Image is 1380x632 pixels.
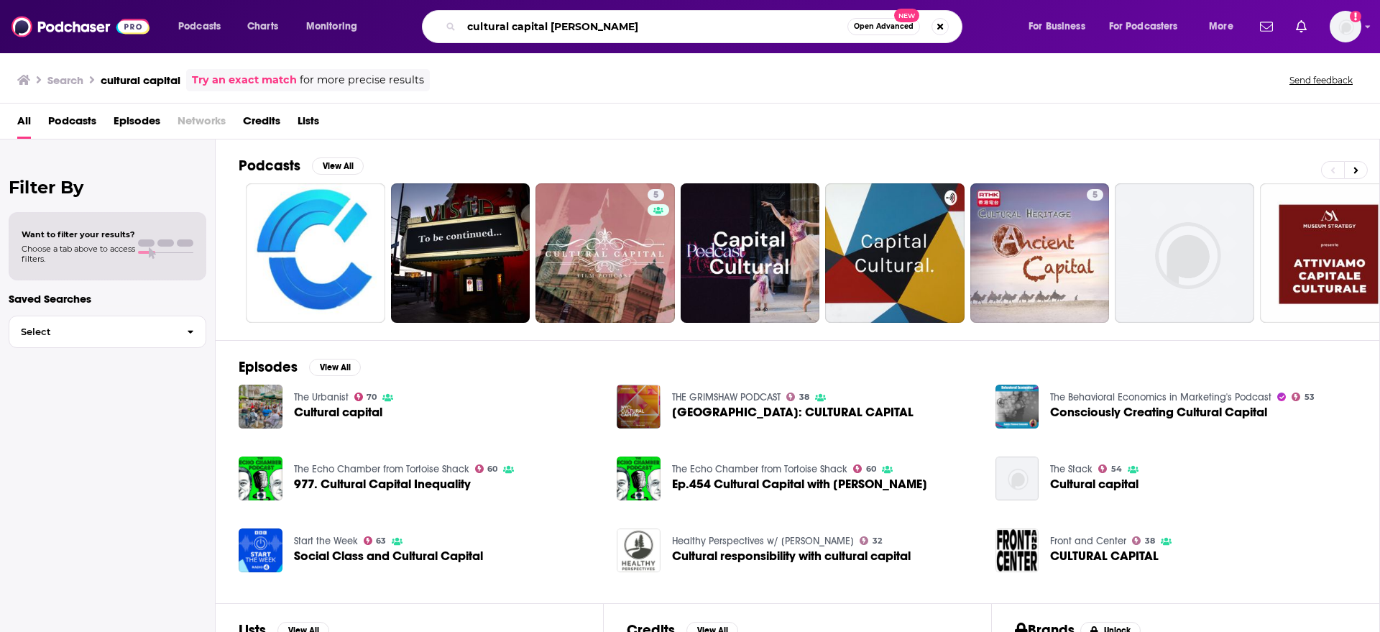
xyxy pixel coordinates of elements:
a: Show notifications dropdown [1290,14,1312,39]
a: 60 [475,464,498,473]
span: For Business [1029,17,1085,37]
a: 38 [786,393,809,401]
img: Cultural responsibility with cultural capital [617,528,661,572]
a: 5 [970,183,1110,323]
img: Podchaser - Follow, Share and Rate Podcasts [11,13,149,40]
span: for more precise results [300,72,424,88]
span: Select [9,327,175,336]
a: 63 [364,536,387,545]
a: Consciously Creating Cultural Capital [1050,406,1267,418]
span: 5 [653,188,658,203]
a: The Echo Chamber from Tortoise Shack [672,463,847,475]
span: 60 [487,466,497,472]
span: 63 [376,538,386,544]
span: 54 [1111,466,1122,472]
button: Send feedback [1285,74,1357,86]
input: Search podcasts, credits, & more... [461,15,847,38]
a: The Stack [1050,463,1092,475]
span: Episodes [114,109,160,139]
a: 5 [535,183,675,323]
span: Logged in as emmalongstaff [1330,11,1361,42]
span: Ep.454 Cultural Capital with [PERSON_NAME] [672,478,927,490]
p: Saved Searches [9,292,206,306]
h3: cultural capital [101,73,180,87]
a: 5 [1087,189,1103,201]
span: For Podcasters [1109,17,1178,37]
span: Choose a tab above to access filters. [22,244,135,264]
a: 5 [648,189,664,201]
a: All [17,109,31,139]
span: Charts [247,17,278,37]
h3: Search [47,73,83,87]
span: Want to filter your results? [22,229,135,239]
img: Consciously Creating Cultural Capital [995,385,1039,429]
a: 53 [1292,393,1315,401]
button: Show profile menu [1330,11,1361,42]
img: Cultural capital [239,385,282,429]
a: Start the Week [294,535,358,547]
a: Lists [298,109,319,139]
svg: Add a profile image [1350,11,1361,22]
span: Networks [178,109,226,139]
span: 53 [1305,394,1315,400]
img: NYC: CULTURAL CAPITAL [617,385,661,429]
a: 38 [1132,536,1155,545]
a: Show notifications dropdown [1254,14,1279,39]
span: Podcasts [178,17,221,37]
span: 32 [873,538,882,544]
a: PodcastsView All [239,157,364,175]
a: Cultural capital [294,406,382,418]
a: 54 [1098,464,1122,473]
button: Open AdvancedNew [847,18,920,35]
a: Charts [238,15,287,38]
a: The Echo Chamber from Tortoise Shack [294,463,469,475]
a: Front and Center [1050,535,1126,547]
a: EpisodesView All [239,358,361,376]
a: The Behavioral Economics in Marketing's Podcast [1050,391,1271,403]
a: Credits [243,109,280,139]
button: open menu [1199,15,1251,38]
a: Healthy Perspectives w/ Jeremiah [672,535,854,547]
a: THE GRIMSHAW PODCAST [672,391,781,403]
a: 977. Cultural Capital Inequality [294,478,471,490]
span: 5 [1092,188,1098,203]
div: Search podcasts, credits, & more... [436,10,976,43]
span: 38 [1145,538,1155,544]
h2: Filter By [9,177,206,198]
a: 70 [354,393,377,401]
img: Social Class and Cultural Capital [239,528,282,572]
a: The Urbanist [294,391,349,403]
a: Cultural responsibility with cultural capital [672,550,911,562]
button: View All [309,359,361,376]
img: CULTURAL CAPITAL [995,528,1039,572]
button: Select [9,316,206,348]
button: View All [312,157,364,175]
img: User Profile [1330,11,1361,42]
span: [GEOGRAPHIC_DATA]: CULTURAL CAPITAL [672,406,914,418]
a: Cultural capital [1050,478,1138,490]
h2: Episodes [239,358,298,376]
a: Social Class and Cultural Capital [294,550,483,562]
button: open menu [1100,15,1199,38]
span: Podcasts [48,109,96,139]
img: Ep.454 Cultural Capital with Liam Cunningham [617,457,661,500]
img: Cultural capital [995,457,1039,500]
a: Ep.454 Cultural Capital with Liam Cunningham [672,478,927,490]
